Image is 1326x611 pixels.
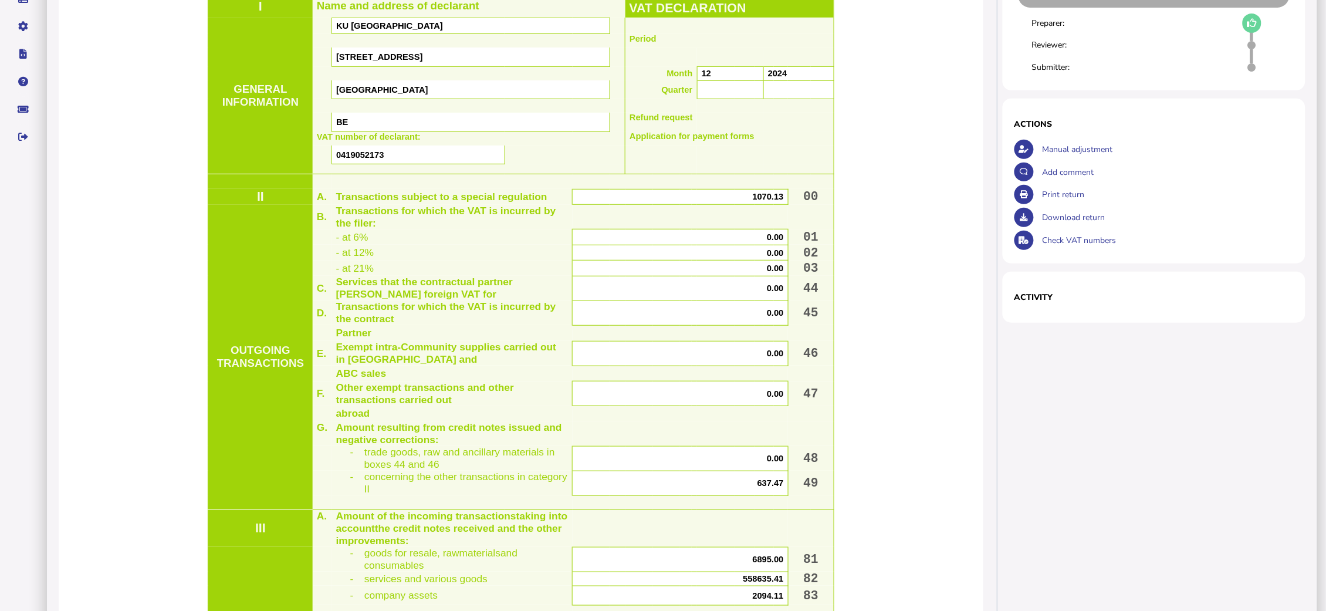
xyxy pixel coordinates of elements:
span: - at 12% [336,247,374,258]
span: 83 [803,589,818,603]
span: 00 [803,190,818,204]
span: Transactions for which the VAT is incurred by the filer: [336,205,556,229]
b: [GEOGRAPHIC_DATA] [336,85,428,94]
span: 6895.00 [753,555,784,564]
span: VAT DECLARATION [630,1,746,15]
span: ABC sales [336,367,387,379]
span: 0.00 [767,264,784,273]
button: Check VAT numbers on return. [1014,231,1034,250]
span: 0.00 [767,389,784,399]
span: 81 [803,552,818,566]
span: A. [317,510,327,522]
span: 0.00 [767,349,784,358]
span: 46 [803,346,818,360]
span: G. [317,421,327,433]
div: Print return [1040,183,1294,206]
span: services and various goods [364,573,488,585]
button: Developer hub links [11,42,36,66]
div: Submitter: [1032,62,1115,73]
span: 558635.41 [743,574,783,583]
span: Transactions for which the VAT is incurred by the contract [336,301,556,325]
span: - [350,471,364,482]
span: Services that the contractual partner [PERSON_NAME] foreign VAT for [336,276,513,300]
span: goods for resale, raw and consumables [364,547,517,571]
button: Mark as draft [1243,13,1262,33]
button: Open printable view of return. [1014,185,1034,204]
b: 0419052173 [336,150,384,160]
span: - at 6% [336,231,368,243]
span: 637.47 [757,478,784,488]
span: Amount resulting from credit notes issued and negative corrections: [336,421,562,445]
div: Manual adjustment [1040,138,1294,161]
span: 2094.11 [753,591,784,600]
h1: Actions [1014,119,1294,130]
span: 0.00 [767,308,784,318]
span: 2024 [768,69,787,78]
h1: Activity [1014,292,1294,303]
span: 02 [803,246,818,260]
span: 03 [803,261,818,275]
span: - [350,547,364,559]
span: Amount of the incoming transactions the credit notes received and the other improvements: [336,510,568,546]
span: VAT number of declarant: [317,132,421,141]
div: Check VAT numbers [1040,229,1294,252]
span: materials [459,547,500,559]
span: 0.00 [767,232,784,242]
span: 47 [803,387,818,401]
b: BE [336,117,348,127]
span: 82 [803,572,818,586]
div: Reviewer: [1032,39,1115,50]
span: 44 [803,281,818,295]
span: - [350,589,364,601]
span: Application for payment forms [630,131,755,141]
div: Preparer: [1032,18,1115,29]
span: C. [317,282,327,294]
button: Make a comment in the activity log. [1014,163,1034,182]
span: concerning the other transactions in category II [364,471,567,495]
span: - [350,446,364,458]
span: III [255,521,266,535]
span: - at 21% [336,262,374,274]
span: taking into account [336,510,568,534]
div: Add comment [1040,161,1294,184]
span: 0.00 [767,248,784,258]
button: Download return [1014,208,1034,227]
span: 45 [803,306,818,320]
span: Exempt intra-Community supplies carried out in [GEOGRAPHIC_DATA] and [336,341,557,365]
span: - [350,573,364,585]
span: E. [317,347,326,359]
span: GENERAL INFORMATION [222,83,299,108]
span: abroad [336,407,370,419]
span: 12 [702,69,711,78]
span: F. [317,387,324,399]
button: Help pages [11,69,36,94]
span: 48 [803,451,818,465]
button: Sign out [11,124,36,149]
div: Download return [1040,206,1294,229]
span: trade goods, raw and ancillary materials in boxes 44 and 46 [364,446,555,470]
b: [STREET_ADDRESS] [336,52,422,62]
span: Period [630,34,657,43]
span: Refund request [630,113,693,122]
button: Raise a support ticket [11,97,36,121]
span: 0.00 [767,454,784,463]
button: Make an adjustment to this return. [1014,140,1034,159]
span: 01 [803,230,818,244]
span: II [257,190,264,204]
span: 49 [803,476,818,490]
span: Partner [336,327,372,339]
span: OUTGOING TRANSACTIONS [217,344,304,369]
span: Other exempt transactions and other transactions carried out [336,382,514,406]
span: B. [317,211,327,222]
span: company assets [364,589,438,601]
span: A. [317,191,327,202]
span: Month [667,69,693,78]
span: 1070.13 [753,192,784,201]
button: Manage settings [11,14,36,39]
span: Quarter [662,85,693,94]
span: Transactions subject to a special regulation [336,191,547,202]
span: D. [317,307,327,319]
b: KU [GEOGRAPHIC_DATA] [336,21,443,31]
span: 0.00 [767,283,784,293]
